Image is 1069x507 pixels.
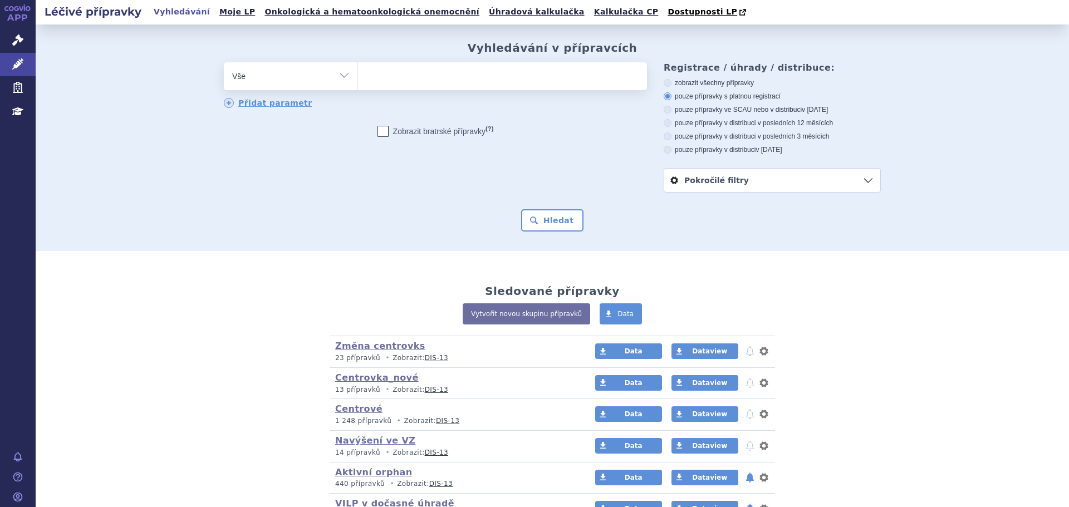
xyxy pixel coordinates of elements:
a: Data [595,343,662,359]
span: 13 přípravků [335,386,380,393]
p: Zobrazit: [335,448,574,457]
i: • [383,385,393,395]
span: Dataview [692,474,727,481]
a: Dataview [671,438,738,454]
span: Dostupnosti LP [668,7,737,16]
a: Data [600,303,642,324]
a: DIS-13 [425,449,448,456]
h3: Registrace / úhrady / distribuce: [664,62,881,73]
span: Data [625,347,643,355]
button: notifikace [744,439,756,452]
label: pouze přípravky v distribuci v posledních 12 měsících [664,119,881,127]
p: Zobrazit: [335,479,574,489]
span: Data [625,442,643,450]
a: Centrovka_nové [335,372,419,383]
a: Vytvořit novou skupinu přípravků [463,303,590,324]
a: Vyhledávání [150,4,213,19]
a: DIS-13 [436,417,459,425]
h2: Vyhledávání v přípravcích [468,41,638,55]
button: nastavení [758,471,769,484]
a: Data [595,438,662,454]
p: Zobrazit: [335,416,574,426]
a: Data [595,406,662,422]
a: DIS-13 [425,354,448,362]
button: nastavení [758,439,769,452]
a: Navýšení ve VZ [335,435,415,446]
a: Pokročilé filtry [664,169,880,192]
button: notifikace [744,471,756,484]
a: Aktivní orphan [335,467,413,478]
a: Dataview [671,343,738,359]
span: v [DATE] [802,106,828,114]
button: nastavení [758,407,769,421]
a: Centrové [335,403,383,414]
button: notifikace [744,376,756,390]
span: Dataview [692,379,727,387]
h2: Léčivé přípravky [36,4,150,19]
a: Přidat parametr [224,98,312,108]
span: Dataview [692,442,727,450]
a: Data [595,470,662,485]
span: 440 přípravků [335,480,385,488]
p: Zobrazit: [335,385,574,395]
a: Data [595,375,662,391]
a: Úhradová kalkulačka [486,4,588,19]
span: Data [617,310,634,318]
a: Dataview [671,375,738,391]
a: Moje LP [216,4,258,19]
span: Dataview [692,347,727,355]
a: Dostupnosti LP [664,4,752,20]
a: DIS-13 [425,386,448,393]
button: nastavení [758,376,769,390]
span: Data [625,474,643,481]
h2: Sledované přípravky [485,284,620,298]
label: pouze přípravky ve SCAU nebo v distribuci [664,105,881,114]
a: Dataview [671,406,738,422]
label: Zobrazit bratrské přípravky [377,126,494,137]
label: pouze přípravky s platnou registrací [664,92,881,101]
button: notifikace [744,407,756,421]
span: 23 přípravků [335,354,380,362]
i: • [387,479,397,489]
label: pouze přípravky v distribuci [664,145,881,154]
a: Změna centrovks [335,341,425,351]
span: 14 přípravků [335,449,380,456]
span: Data [625,410,643,418]
p: Zobrazit: [335,353,574,363]
abbr: (?) [486,125,493,132]
i: • [383,353,393,363]
a: Dataview [671,470,738,485]
span: v [DATE] [756,146,782,154]
button: Hledat [521,209,584,232]
button: notifikace [744,344,756,358]
span: Dataview [692,410,727,418]
span: Data [625,379,643,387]
a: Kalkulačka CP [591,4,662,19]
i: • [383,448,393,457]
label: pouze přípravky v distribuci v posledních 3 měsících [664,132,881,141]
i: • [394,416,404,426]
span: 1 248 přípravků [335,417,391,425]
button: nastavení [758,344,769,358]
a: DIS-13 [429,480,453,488]
label: zobrazit všechny přípravky [664,78,881,87]
a: Onkologická a hematoonkologická onemocnění [261,4,483,19]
